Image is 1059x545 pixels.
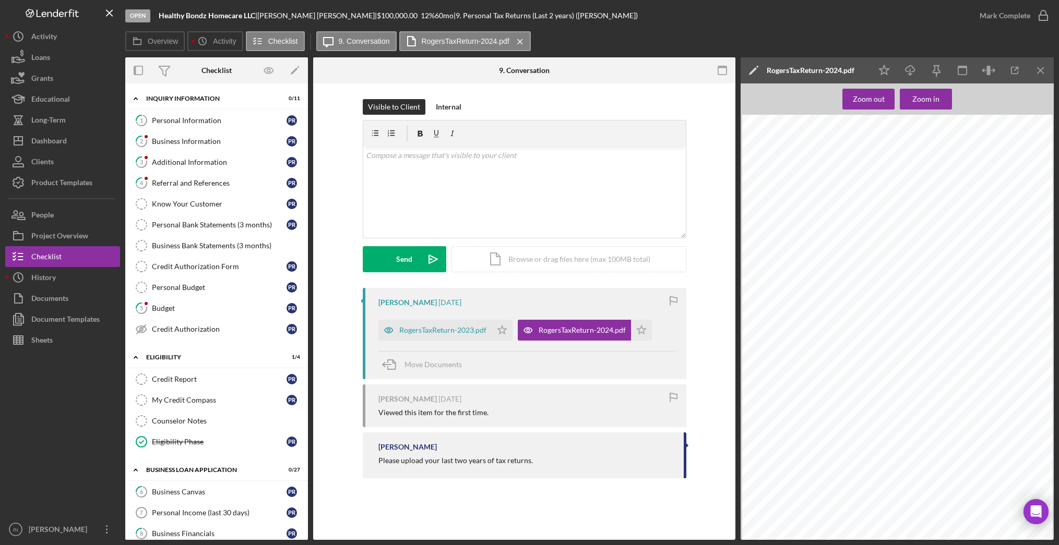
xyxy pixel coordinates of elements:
div: Document Templates [31,309,100,332]
div: Clients [31,151,54,175]
label: Overview [148,37,178,45]
div: P R [287,437,297,447]
button: Checklist [246,31,305,51]
b: Healthy Bondz Homecare LLC [159,11,255,20]
div: RogersTaxReturn-2024.pdf [767,66,854,75]
div: ELIGIBILITY [146,354,274,360]
div: Additional Information [152,158,287,166]
div: P R [287,374,297,384]
div: P R [287,487,297,497]
div: 60 mo [435,11,454,20]
div: P R [287,528,297,539]
div: Personal Bank Statements (3 months) [152,221,287,229]
div: [PERSON_NAME] [378,443,437,451]
div: P R [287,507,297,518]
button: Loans [5,47,120,68]
div: P R [287,303,297,313]
text: IN [13,527,18,532]
a: My Credit CompassPR [130,390,303,410]
button: Activity [5,26,120,47]
div: 0 / 11 [281,95,300,102]
button: Activity [187,31,243,51]
tspan: 2 [140,138,143,144]
button: Documents [5,288,120,309]
div: Credit Report [152,375,287,383]
button: Clients [5,151,120,172]
a: Eligibility PhasePR [130,431,303,452]
div: Product Templates [31,172,92,196]
button: Overview [125,31,185,51]
a: Know Your CustomerPR [130,193,303,214]
div: Viewed this item for the first time. [378,408,489,417]
div: 1 / 4 [281,354,300,360]
div: History [31,267,56,290]
button: Sheets [5,330,120,350]
div: [PERSON_NAME] [26,519,94,542]
button: 9. Conversation [316,31,397,51]
div: BUSINESS LOAN APPLICATION [146,467,274,473]
time: 2025-08-05 19:01 [438,395,461,403]
div: Zoom out [853,89,885,110]
a: Business Bank Statements (3 months) [130,235,303,256]
a: Counselor Notes [130,410,303,431]
button: Document Templates [5,309,120,330]
div: Business Information [152,137,287,146]
a: Credit ReportPR [130,369,303,390]
div: Business Bank Statements (3 months) [152,241,302,250]
tspan: 3 [140,159,143,165]
div: P R [287,395,297,405]
span: Move Documents [404,360,462,369]
div: P R [287,220,297,230]
div: Credit Authorization Form [152,262,287,271]
div: Personal Budget [152,283,287,292]
div: | [159,11,257,20]
a: 1Personal InformationPR [130,110,303,131]
button: Grants [5,68,120,89]
div: Long-Term [31,110,66,133]
button: Send [363,246,446,272]
div: Activity [31,26,57,50]
div: P R [287,282,297,293]
a: Credit AuthorizationPR [130,319,303,340]
a: Project Overview [5,225,120,246]
button: Mark Complete [969,5,1054,26]
div: Personal Income (last 30 days) [152,508,287,517]
div: 12 % [421,11,435,20]
div: Business Canvas [152,488,287,496]
a: 7Personal Income (last 30 days)PR [130,502,303,523]
tspan: 4 [140,179,144,186]
div: People [31,204,54,228]
a: Checklist [5,246,120,267]
div: Zoom in [912,89,939,110]
label: 9. Conversation [339,37,390,45]
button: Dashboard [5,130,120,151]
div: 9. Conversation [499,66,550,75]
div: Documents [31,288,68,311]
tspan: 1 [140,117,143,124]
button: RogersTaxReturn-2024.pdf [399,31,531,51]
div: [PERSON_NAME] [378,395,437,403]
div: P R [287,199,297,209]
a: 6Business CanvasPR [130,481,303,502]
div: Credit Authorization [152,325,287,333]
div: INQUIRY INFORMATION [146,95,274,102]
div: Open [125,9,150,22]
a: 2Business InformationPR [130,131,303,152]
button: Zoom in [900,89,952,110]
div: Referral and References [152,179,287,187]
div: [PERSON_NAME] [PERSON_NAME] | [257,11,377,20]
div: Open Intercom Messenger [1024,499,1049,524]
button: History [5,267,120,288]
div: Checklist [31,246,62,270]
button: Zoom out [842,89,895,110]
button: Long-Term [5,110,120,130]
div: Project Overview [31,225,88,249]
div: Eligibility Phase [152,438,287,446]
